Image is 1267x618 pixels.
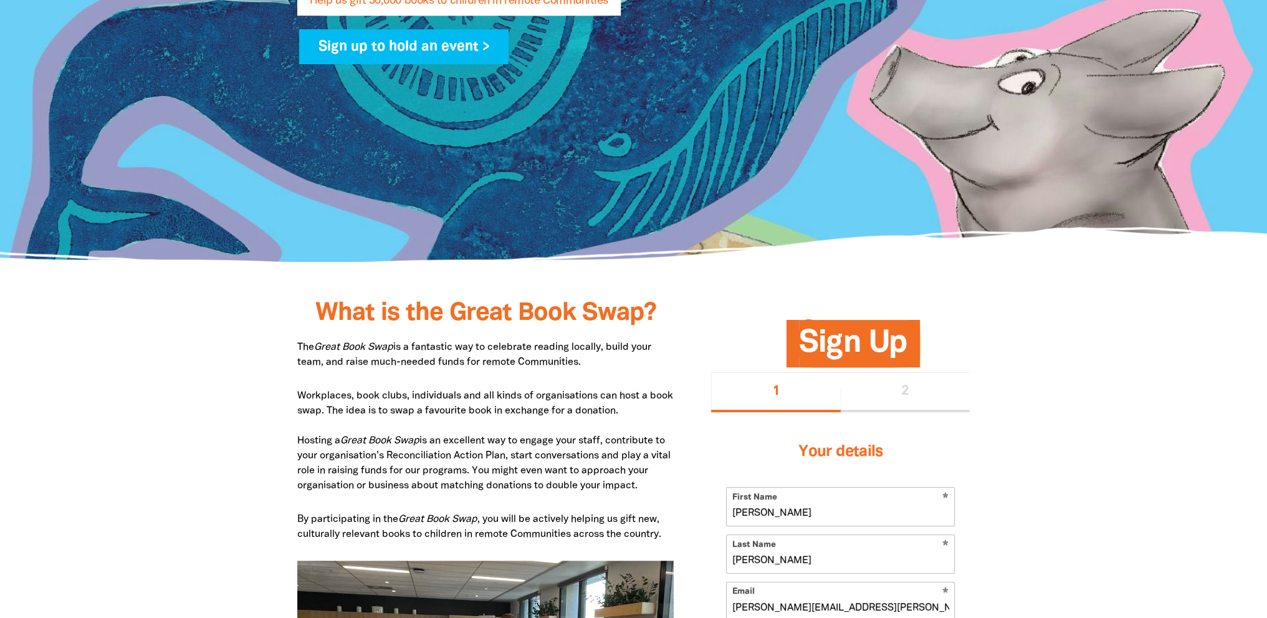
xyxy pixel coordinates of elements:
p: The is a fantastic way to celebrate reading locally, build your team, and raise much-needed funds... [297,340,674,370]
a: Sign up to hold an event > [299,29,509,64]
h3: Your details [726,427,955,477]
span: What is the Great Book Swap? [315,302,656,325]
p: By participating in the , you will be actively helping us gift new, culturally relevant books to ... [297,512,674,542]
p: Workplaces, book clubs, individuals and all kinds of organisations can host a book swap. The idea... [297,389,674,493]
span: Sign Up [799,329,907,367]
em: Great Book Swap [340,437,419,445]
em: Great Book Swap [314,343,393,352]
em: Great Book Swap [398,515,477,524]
button: Stage 1 [711,372,841,412]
